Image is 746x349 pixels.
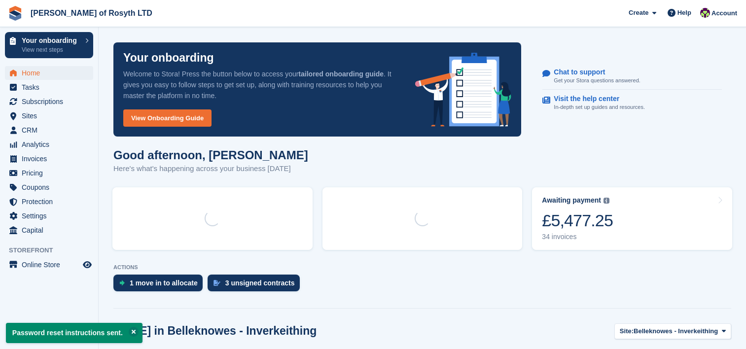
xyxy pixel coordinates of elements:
a: menu [5,166,93,180]
a: menu [5,80,93,94]
span: Settings [22,209,81,223]
span: Tasks [22,80,81,94]
span: Create [629,8,648,18]
img: move_ins_to_allocate_icon-fdf77a2bb77ea45bf5b3d319d69a93e2d87916cf1d5bf7949dd705db3b84f3ca.svg [119,280,125,286]
a: menu [5,66,93,80]
p: In-depth set up guides and resources. [554,103,645,111]
div: Awaiting payment [542,196,601,205]
img: stora-icon-8386f47178a22dfd0bd8f6a31ec36ba5ce8667c1dd55bd0f319d3a0aa187defe.svg [8,6,23,21]
a: Awaiting payment £5,477.25 34 invoices [532,187,732,250]
span: CRM [22,123,81,137]
a: 3 unsigned contracts [208,275,305,296]
span: Subscriptions [22,95,81,108]
span: Coupons [22,180,81,194]
a: menu [5,109,93,123]
a: menu [5,123,93,137]
div: £5,477.25 [542,210,613,231]
span: Home [22,66,81,80]
a: Visit the help center In-depth set up guides and resources. [542,90,722,116]
a: 1 move in to allocate [113,275,208,296]
p: Visit the help center [554,95,637,103]
img: onboarding-info-6c161a55d2c0e0a8cae90662b2fe09162a5109e8cc188191df67fb4f79e88e88.svg [415,53,512,127]
p: Password reset instructions sent. [6,323,142,343]
p: Get your Stora questions answered. [554,76,640,85]
img: icon-info-grey-7440780725fd019a000dd9b08b2336e03edf1995a4989e88bcd33f0948082b44.svg [604,198,609,204]
a: menu [5,180,93,194]
p: Your onboarding [123,52,214,64]
a: menu [5,152,93,166]
a: menu [5,195,93,209]
span: Online Store [22,258,81,272]
p: Here's what's happening across your business [DATE] [113,163,308,174]
div: 3 unsigned contracts [225,279,295,287]
span: Help [677,8,691,18]
p: Your onboarding [22,37,80,44]
a: menu [5,209,93,223]
button: Site: Belleknowes - Inverkeithing [614,323,731,340]
span: Analytics [22,138,81,151]
a: View Onboarding Guide [123,109,212,127]
p: Chat to support [554,68,632,76]
h2: [DATE] in Belleknowes - Inverkeithing [113,324,317,338]
a: menu [5,258,93,272]
div: 1 move in to allocate [130,279,198,287]
strong: tailored onboarding guide [298,70,384,78]
div: 34 invoices [542,233,613,241]
span: Belleknowes - Inverkeithing [634,326,718,336]
h1: Good afternoon, [PERSON_NAME] [113,148,308,162]
a: Your onboarding View next steps [5,32,93,58]
span: Protection [22,195,81,209]
span: Account [711,8,737,18]
span: Site: [620,326,634,336]
a: Preview store [81,259,93,271]
p: ACTIONS [113,264,731,271]
img: contract_signature_icon-13c848040528278c33f63329250d36e43548de30e8caae1d1a13099fd9432cc5.svg [213,280,220,286]
span: Pricing [22,166,81,180]
span: Storefront [9,245,98,255]
a: menu [5,138,93,151]
span: Sites [22,109,81,123]
img: Nina Briggs [700,8,710,18]
p: Welcome to Stora! Press the button below to access your . It gives you easy to follow steps to ge... [123,69,399,101]
span: Invoices [22,152,81,166]
span: Capital [22,223,81,237]
a: menu [5,95,93,108]
p: View next steps [22,45,80,54]
a: Chat to support Get your Stora questions answered. [542,63,722,90]
a: menu [5,223,93,237]
a: [PERSON_NAME] of Rosyth LTD [27,5,156,21]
